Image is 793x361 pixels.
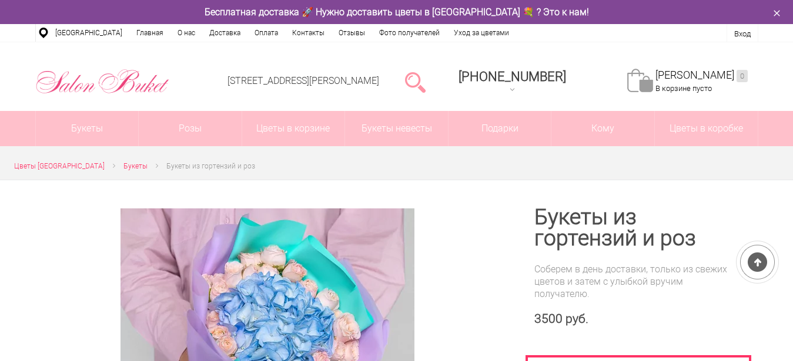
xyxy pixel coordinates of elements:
h1: Букеты из гортензий и роз [534,207,737,249]
img: Цветы Нижний Новгород [35,66,170,97]
span: В корзине пусто [655,84,712,93]
a: Фото получателей [372,24,447,42]
div: Бесплатная доставка 🚀 Нужно доставить цветы в [GEOGRAPHIC_DATA] 💐 ? Это к нам! [26,6,767,18]
a: О нас [170,24,202,42]
a: [PHONE_NUMBER] [451,65,573,99]
a: [STREET_ADDRESS][PERSON_NAME] [227,75,379,86]
span: Букеты [123,162,148,170]
a: Вход [734,29,751,38]
a: Цветы в коробке [655,111,758,146]
a: [GEOGRAPHIC_DATA] [48,24,129,42]
div: Соберем в день доставки, только из свежих цветов и затем с улыбкой вручим получателю. [534,263,737,300]
a: Отзывы [332,24,372,42]
a: Букеты [123,160,148,173]
a: Уход за цветами [447,24,516,42]
span: [PHONE_NUMBER] [459,69,566,84]
a: Доставка [202,24,247,42]
a: [PERSON_NAME] [655,69,748,82]
a: Розы [139,111,242,146]
a: Контакты [285,24,332,42]
ins: 0 [737,70,748,82]
a: Цветы [GEOGRAPHIC_DATA] [14,160,105,173]
div: 3500 руб. [534,312,737,326]
a: Оплата [247,24,285,42]
span: Цветы [GEOGRAPHIC_DATA] [14,162,105,170]
a: Подарки [449,111,551,146]
span: Букеты из гортензий и роз [166,162,255,170]
a: Главная [129,24,170,42]
a: Букеты невесты [345,111,448,146]
a: Букеты [36,111,139,146]
span: Кому [551,111,654,146]
a: Цветы в корзине [242,111,345,146]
